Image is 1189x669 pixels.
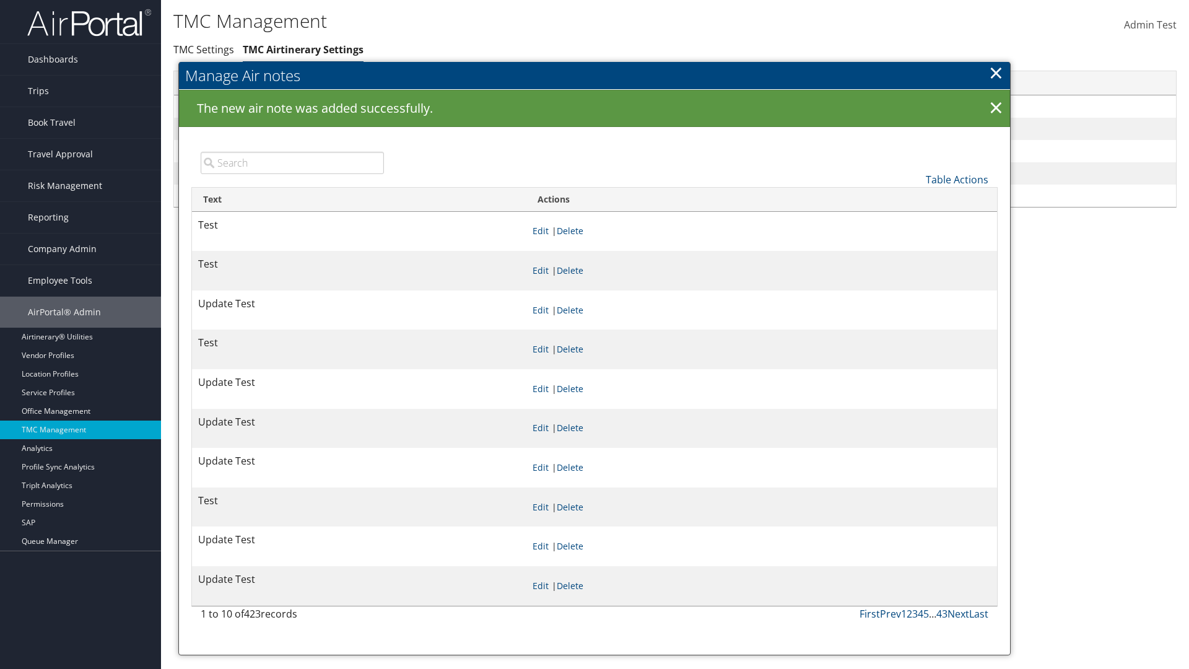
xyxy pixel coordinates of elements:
a: Last [969,607,988,621]
a: Edit [533,461,549,473]
td: | [526,330,997,369]
a: × [989,60,1003,85]
span: Travel Approval [28,139,93,170]
td: 30 Seconds to Fly [174,95,912,118]
a: Edit [533,422,549,434]
a: 5 [923,607,929,621]
a: Delete [557,383,583,395]
span: Trips [28,76,49,107]
td: | [526,212,997,251]
th: Name: activate to sort column ascending [174,71,912,95]
a: Edit [533,501,549,513]
a: Admin Test [1124,6,1177,45]
span: Admin Test [1124,18,1177,32]
td: | [526,409,997,448]
a: 2 [907,607,912,621]
h2: Manage Air notes [179,62,1010,89]
td: | [526,448,997,488]
span: 423 [244,607,261,621]
span: Reporting [28,202,69,233]
div: The new air note was added successfully. [179,90,1010,127]
a: 3 [912,607,918,621]
td: | [526,566,997,606]
th: Text [192,188,526,212]
a: TMC Airtinerary Settings [243,43,364,56]
a: Edit [533,265,549,276]
a: Edit [533,304,549,316]
a: Delete [557,540,583,552]
p: Update Test [198,572,520,588]
a: Edit [533,225,549,237]
p: Update Test [198,453,520,470]
img: airportal-logo.png [27,8,151,37]
td: Dynamic [174,162,912,185]
span: Book Travel [28,107,76,138]
span: … [929,607,936,621]
a: 4 [918,607,923,621]
td: [PERSON_NAME] Business Travel [174,185,912,207]
a: Delete [557,225,583,237]
p: Test [198,256,520,273]
td: | [526,527,997,566]
a: Edit [533,580,549,592]
input: Search [201,152,384,174]
a: Edit [533,343,549,355]
a: Table Actions [926,173,988,186]
span: Risk Management [28,170,102,201]
a: × [985,96,1007,121]
td: | [526,488,997,527]
a: Next [947,607,969,621]
a: Delete [557,265,583,276]
a: Delete [557,461,583,473]
a: Edit [533,383,549,395]
th: Actions [912,71,1176,95]
td: HMHF [174,140,912,162]
a: Delete [557,304,583,316]
a: Prev [880,607,901,621]
a: 43 [936,607,947,621]
h1: TMC Management [173,8,842,34]
span: Employee Tools [28,265,92,296]
td: | [526,251,997,291]
p: Update Test [198,532,520,548]
p: Test [198,335,520,351]
a: Delete [557,343,583,355]
div: 1 to 10 of records [201,606,384,627]
a: Delete [557,501,583,513]
td: | [526,369,997,409]
td: Motor City Travel [174,118,912,140]
a: Edit [533,540,549,552]
a: First [860,607,880,621]
a: TMC Settings [173,43,234,56]
span: Company Admin [28,234,97,265]
span: Dashboards [28,44,78,75]
a: Delete [557,422,583,434]
th: Actions [526,188,997,212]
a: Delete [557,580,583,592]
a: 1 [901,607,907,621]
p: Test [198,493,520,509]
span: AirPortal® Admin [28,297,101,328]
p: Update Test [198,414,520,431]
td: | [526,291,997,330]
p: Test [198,217,520,234]
p: Update Test [198,296,520,312]
p: Update Test [198,375,520,391]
